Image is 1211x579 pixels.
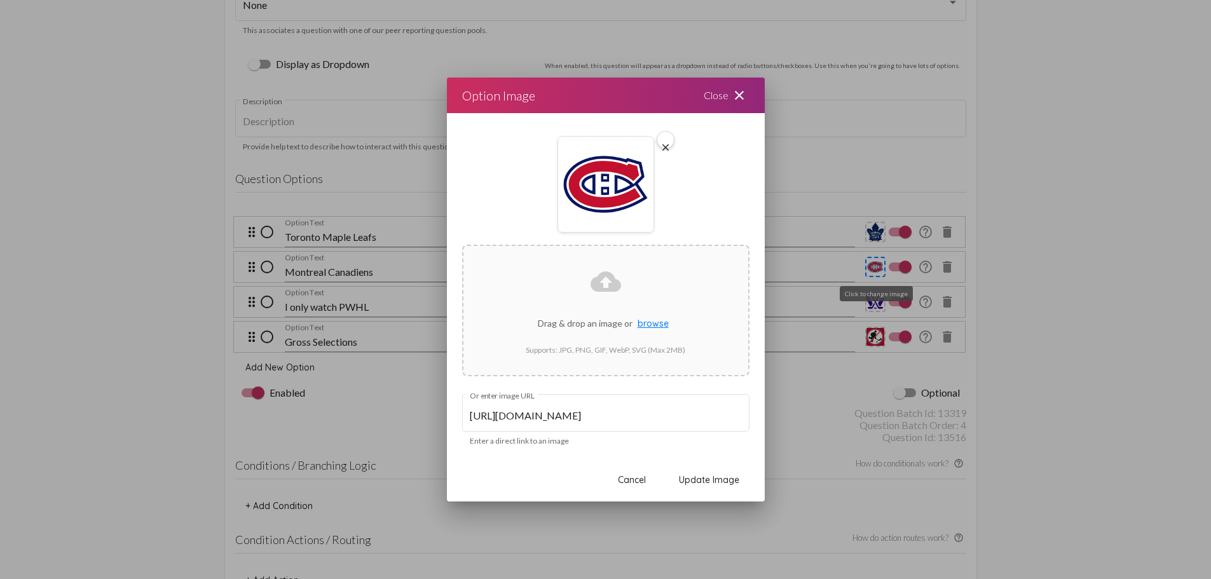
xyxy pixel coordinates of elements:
[558,136,654,233] img: Montreal Canadiens
[732,88,747,103] mat-icon: close
[526,345,685,355] small: Supports: JPG, PNG, GIF, WebP, SVG (Max 2MB)
[638,318,669,329] span: browse
[462,85,535,106] div: Option Image
[470,410,742,421] input: https://example.com/image.jpg
[688,78,765,113] div: Close
[618,474,646,486] span: Cancel
[669,468,749,491] button: Update Image
[591,266,621,297] mat-icon: cloud_upload
[479,312,733,335] p: Drag & drop an image or
[608,468,656,491] button: Cancel
[679,474,739,486] span: Update Image
[633,312,673,335] button: browse
[660,140,671,151] mat-icon: close
[470,437,569,446] mat-hint: Enter a direct link to an image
